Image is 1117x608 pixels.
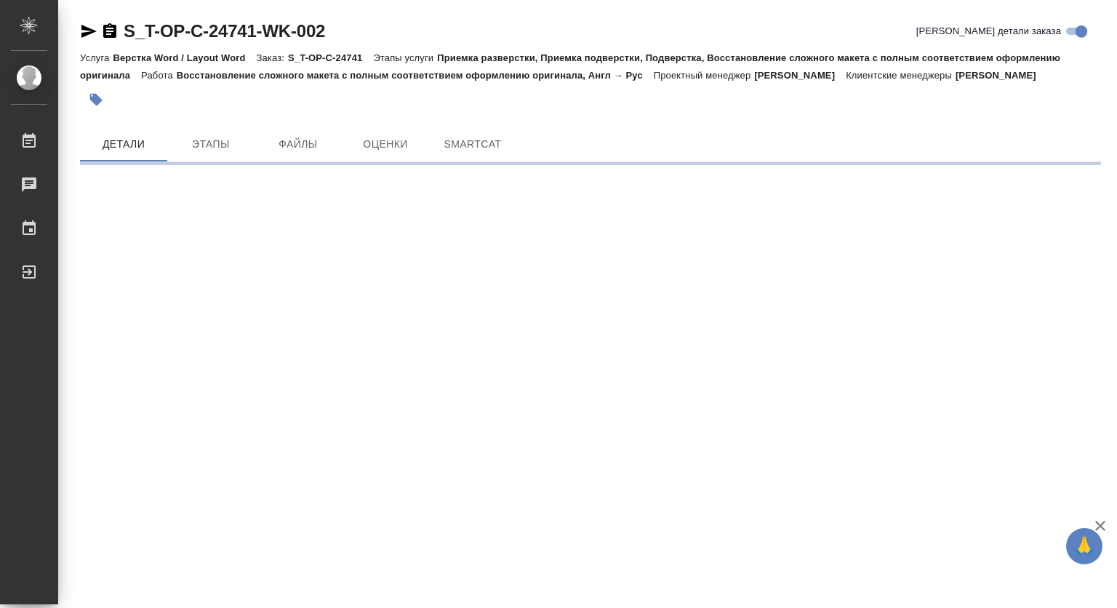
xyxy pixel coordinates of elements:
[141,70,177,81] p: Работа
[124,21,325,41] a: S_T-OP-C-24741-WK-002
[101,23,119,40] button: Скопировать ссылку
[654,70,754,81] p: Проектный менеджер
[80,23,97,40] button: Скопировать ссылку для ЯМессенджера
[846,70,956,81] p: Клиентские менеджеры
[80,52,113,63] p: Услуга
[89,135,159,153] span: Детали
[257,52,288,63] p: Заказ:
[1066,528,1102,564] button: 🙏
[177,70,654,81] p: Восстановление сложного макета с полным соответствием оформлению оригинала, Англ → Рус
[916,24,1061,39] span: [PERSON_NAME] детали заказа
[1072,531,1097,561] span: 🙏
[263,135,333,153] span: Файлы
[956,70,1047,81] p: [PERSON_NAME]
[176,135,246,153] span: Этапы
[288,52,373,63] p: S_T-OP-C-24741
[373,52,437,63] p: Этапы услуги
[80,84,112,116] button: Добавить тэг
[438,135,508,153] span: SmartCat
[351,135,420,153] span: Оценки
[80,52,1060,81] p: Приемка разверстки, Приемка подверстки, Подверстка, Восстановление сложного макета с полным соотв...
[113,52,256,63] p: Верстка Word / Layout Word
[754,70,846,81] p: [PERSON_NAME]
